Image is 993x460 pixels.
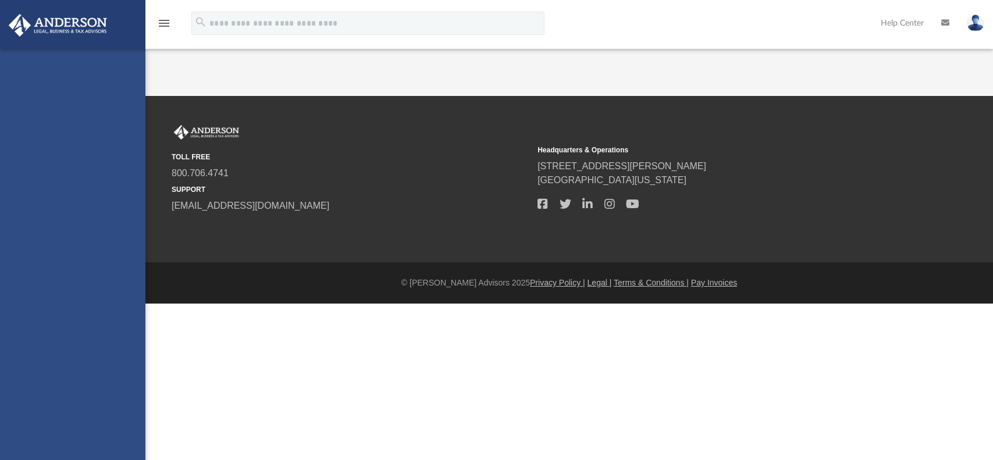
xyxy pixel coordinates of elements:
img: Anderson Advisors Platinum Portal [172,125,241,140]
small: Headquarters & Operations [538,145,895,155]
a: Terms & Conditions | [614,278,689,287]
small: TOLL FREE [172,152,529,162]
i: search [194,16,207,28]
a: menu [157,22,171,30]
a: [STREET_ADDRESS][PERSON_NAME] [538,161,706,171]
small: SUPPORT [172,184,529,195]
div: © [PERSON_NAME] Advisors 2025 [145,277,993,289]
i: menu [157,16,171,30]
a: Pay Invoices [691,278,737,287]
a: [GEOGRAPHIC_DATA][US_STATE] [538,175,686,185]
a: [EMAIL_ADDRESS][DOMAIN_NAME] [172,201,329,211]
img: User Pic [967,15,984,31]
img: Anderson Advisors Platinum Portal [5,14,111,37]
a: Legal | [588,278,612,287]
a: 800.706.4741 [172,168,229,178]
a: Privacy Policy | [530,278,585,287]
